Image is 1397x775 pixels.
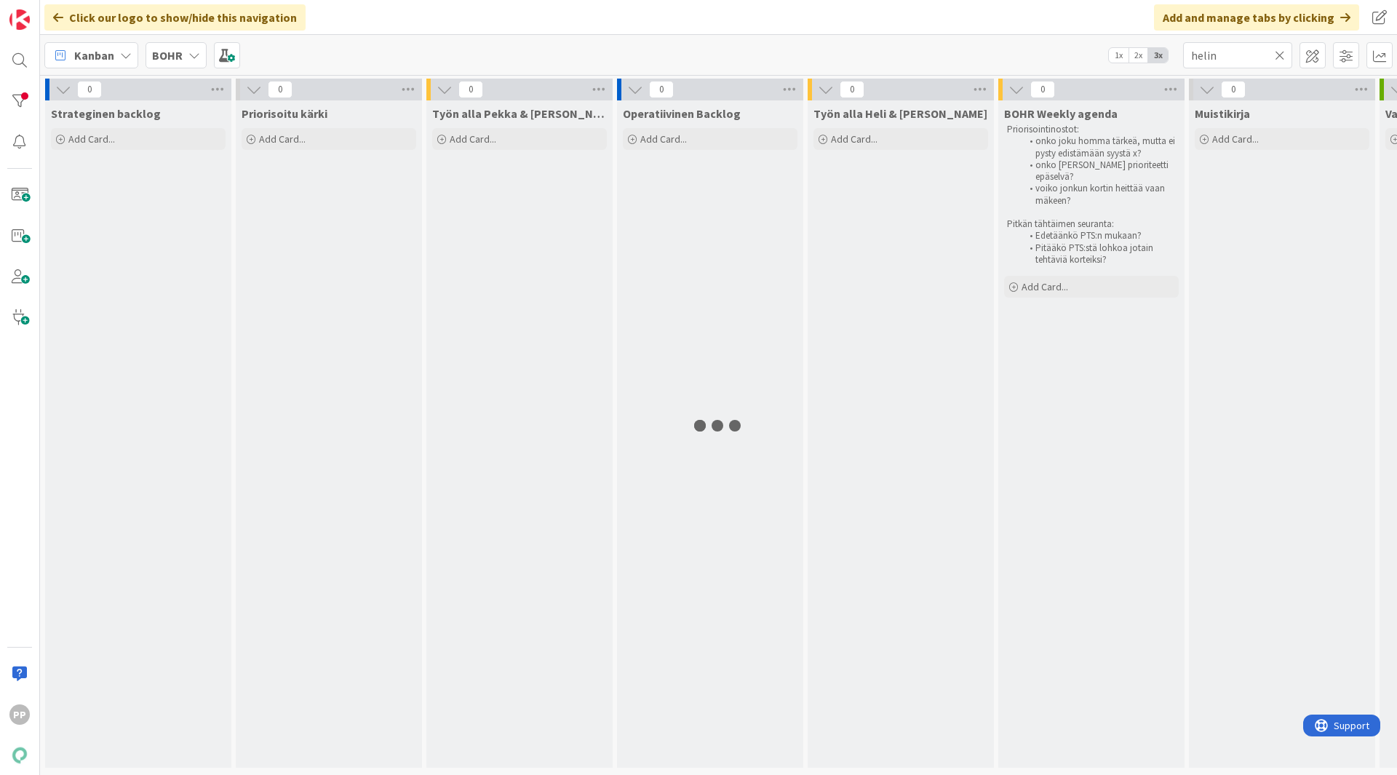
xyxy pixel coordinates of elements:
[840,81,864,98] span: 0
[1004,106,1118,121] span: BOHR Weekly agenda
[9,745,30,766] img: avatar
[1148,48,1168,63] span: 3x
[31,2,66,20] span: Support
[1007,124,1176,135] p: Priorisointinostot:
[152,48,183,63] b: BOHR
[1022,280,1068,293] span: Add Card...
[9,704,30,725] div: PP
[1154,4,1359,31] div: Add and manage tabs by clicking
[1030,81,1055,98] span: 0
[242,106,327,121] span: Priorisoitu kärki
[77,81,102,98] span: 0
[68,132,115,146] span: Add Card...
[259,132,306,146] span: Add Card...
[1129,48,1148,63] span: 2x
[640,132,687,146] span: Add Card...
[1195,106,1250,121] span: Muistikirja
[44,4,306,31] div: Click our logo to show/hide this navigation
[1183,42,1292,68] input: Quick Filter...
[1007,218,1176,230] p: Pitkän tähtäimen seuranta:
[813,106,987,121] span: Työn alla Heli & Iina
[432,106,607,121] span: Työn alla Pekka & Juhani
[1022,183,1177,207] li: voiko jonkun kortin heittää vaan mäkeen?
[1022,159,1177,183] li: onko [PERSON_NAME] prioriteetti epäselvä?
[9,9,30,30] img: Visit kanbanzone.com
[1022,135,1177,159] li: onko joku homma tärkeä, mutta ei pysty edistämään syystä x?
[268,81,292,98] span: 0
[1022,242,1177,266] li: Pitääkö PTS:stä lohkoa jotain tehtäviä korteiksi?
[1022,230,1177,242] li: Edetäänkö PTS:n mukaan?
[458,81,483,98] span: 0
[831,132,877,146] span: Add Card...
[649,81,674,98] span: 0
[450,132,496,146] span: Add Card...
[1221,81,1246,98] span: 0
[74,47,114,64] span: Kanban
[51,106,161,121] span: Strateginen backlog
[1109,48,1129,63] span: 1x
[623,106,741,121] span: Operatiivinen Backlog
[1212,132,1259,146] span: Add Card...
